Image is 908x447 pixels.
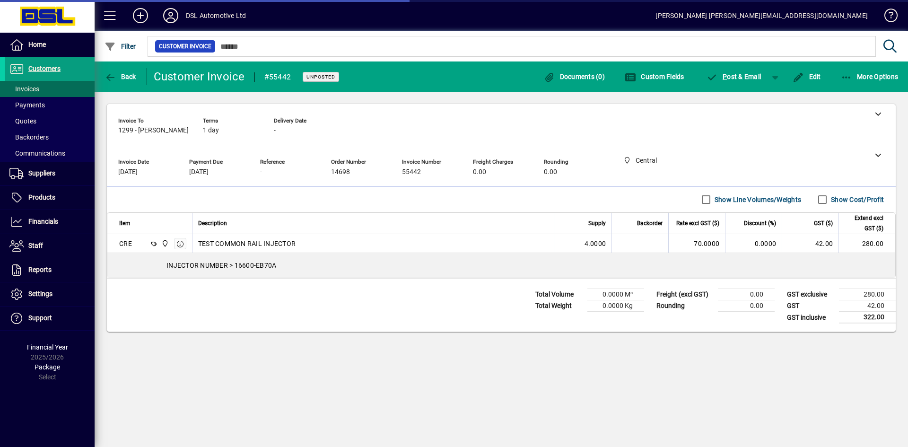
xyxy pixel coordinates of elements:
[260,168,262,176] span: -
[9,101,45,109] span: Payments
[718,289,775,300] td: 0.00
[793,73,821,80] span: Edit
[203,127,219,134] span: 1 day
[119,239,132,248] div: CRE
[625,73,684,80] span: Custom Fields
[676,218,719,228] span: Rate excl GST ($)
[28,314,52,322] span: Support
[125,7,156,24] button: Add
[95,68,147,85] app-page-header-button: Back
[28,266,52,273] span: Reports
[637,218,663,228] span: Backorder
[28,193,55,201] span: Products
[159,42,211,51] span: Customer Invoice
[588,218,606,228] span: Supply
[744,218,776,228] span: Discount (%)
[544,168,557,176] span: 0.00
[27,343,68,351] span: Financial Year
[154,69,245,84] div: Customer Invoice
[838,68,901,85] button: More Options
[5,97,95,113] a: Payments
[119,218,131,228] span: Item
[102,68,139,85] button: Back
[707,73,761,80] span: ost & Email
[5,258,95,282] a: Reports
[622,68,687,85] button: Custom Fields
[28,169,55,177] span: Suppliers
[102,38,139,55] button: Filter
[105,73,136,80] span: Back
[5,113,95,129] a: Quotes
[28,41,46,48] span: Home
[531,300,587,312] td: Total Weight
[5,307,95,330] a: Support
[189,168,209,176] span: [DATE]
[156,7,186,24] button: Profile
[652,289,718,300] td: Freight (excl GST)
[5,145,95,161] a: Communications
[531,289,587,300] td: Total Volume
[5,234,95,258] a: Staff
[674,239,719,248] div: 70.0000
[118,127,189,134] span: 1299 - [PERSON_NAME]
[28,290,52,298] span: Settings
[655,8,868,23] div: [PERSON_NAME] [PERSON_NAME][EMAIL_ADDRESS][DOMAIN_NAME]
[541,68,607,85] button: Documents (0)
[186,8,246,23] div: DSL Automotive Ltd
[5,129,95,145] a: Backorders
[814,218,833,228] span: GST ($)
[5,162,95,185] a: Suppliers
[829,195,884,204] label: Show Cost/Profit
[159,238,170,249] span: Central
[5,282,95,306] a: Settings
[585,239,606,248] span: 4.0000
[652,300,718,312] td: Rounding
[543,73,605,80] span: Documents (0)
[9,85,39,93] span: Invoices
[702,68,766,85] button: Post & Email
[118,168,138,176] span: [DATE]
[306,74,335,80] span: Unposted
[782,234,838,253] td: 42.00
[274,127,276,134] span: -
[5,210,95,234] a: Financials
[105,43,136,50] span: Filter
[28,65,61,72] span: Customers
[790,68,823,85] button: Edit
[198,239,296,248] span: TEST COMMON RAIL INJECTOR
[9,133,49,141] span: Backorders
[5,186,95,210] a: Products
[839,312,896,324] td: 322.00
[473,168,486,176] span: 0.00
[587,289,644,300] td: 0.0000 M³
[782,289,839,300] td: GST exclusive
[587,300,644,312] td: 0.0000 Kg
[264,70,291,85] div: #55442
[331,168,350,176] span: 14698
[718,300,775,312] td: 0.00
[877,2,896,33] a: Knowledge Base
[5,33,95,57] a: Home
[9,117,36,125] span: Quotes
[839,300,896,312] td: 42.00
[402,168,421,176] span: 55442
[28,242,43,249] span: Staff
[28,218,58,225] span: Financials
[35,363,60,371] span: Package
[838,234,895,253] td: 280.00
[782,300,839,312] td: GST
[841,73,899,80] span: More Options
[782,312,839,324] td: GST inclusive
[713,195,801,204] label: Show Line Volumes/Weights
[5,81,95,97] a: Invoices
[198,218,227,228] span: Description
[107,253,895,278] div: INJECTOR NUMBER > 16600-EB70A
[9,149,65,157] span: Communications
[839,289,896,300] td: 280.00
[723,73,727,80] span: P
[845,213,883,234] span: Extend excl GST ($)
[725,234,782,253] td: 0.0000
